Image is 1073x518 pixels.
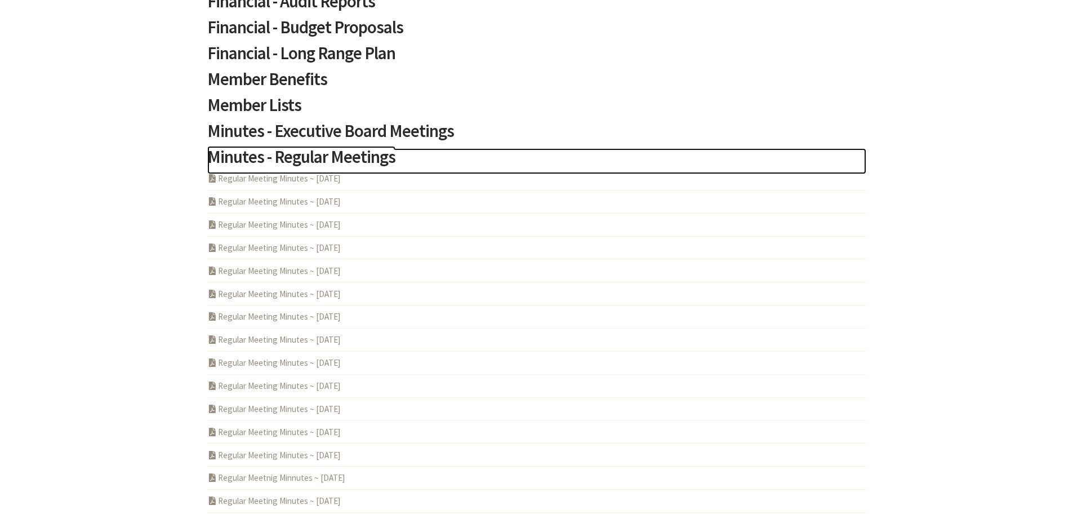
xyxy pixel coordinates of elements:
a: Regular Meeting Minutes ~ [DATE] [207,495,341,506]
a: Regular Meeting Minutes ~ [DATE] [207,427,341,437]
a: Regular Meeting Minutes ~ [DATE] [207,450,341,461]
a: Regular Meeting Minutes ~ [DATE] [207,334,341,345]
a: Regular Meeting Minutes ~ [DATE] [207,357,341,368]
a: Minutes - Regular Meetings [207,148,866,174]
i: PDF Acrobat Document [207,174,218,183]
i: PDF Acrobat Document [207,267,218,275]
i: PDF Acrobat Document [207,243,218,252]
i: PDF Acrobat Document [207,473,218,482]
a: Member Benefits [207,70,866,96]
a: Financial - Long Range Plan [207,45,866,70]
a: Regular Meeting Minutes ~ [DATE] [207,404,341,414]
a: Regular Meetnig Minnutes ~ [DATE] [207,472,345,483]
i: PDF Acrobat Document [207,197,218,206]
a: Regular Meeting Minutes ~ [DATE] [207,219,341,230]
a: Regular Meeting Minutes ~ [DATE] [207,196,341,207]
i: PDF Acrobat Document [207,405,218,413]
i: PDF Acrobat Document [207,497,218,505]
a: Regular Meeting Minutes ~ [DATE] [207,265,341,276]
a: Regular Meeting Minutes ~ [DATE] [207,173,341,184]
a: Regular Meeting Minutes ~ [DATE] [207,311,341,322]
i: PDF Acrobat Document [207,312,218,321]
a: Minutes - Executive Board Meetings [207,122,866,148]
a: Regular Meeting Minutes ~ [DATE] [207,289,341,299]
i: PDF Acrobat Document [207,220,218,229]
a: Member Lists [207,96,866,122]
i: PDF Acrobat Document [207,290,218,298]
i: PDF Acrobat Document [207,428,218,436]
a: Regular Meeting Minutes ~ [DATE] [207,380,341,391]
i: PDF Acrobat Document [207,335,218,344]
a: Regular Meeting Minutes ~ [DATE] [207,242,341,253]
a: Financial - Budget Proposals [207,19,866,45]
i: PDF Acrobat Document [207,358,218,367]
i: PDF Acrobat Document [207,451,218,459]
i: PDF Acrobat Document [207,382,218,390]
